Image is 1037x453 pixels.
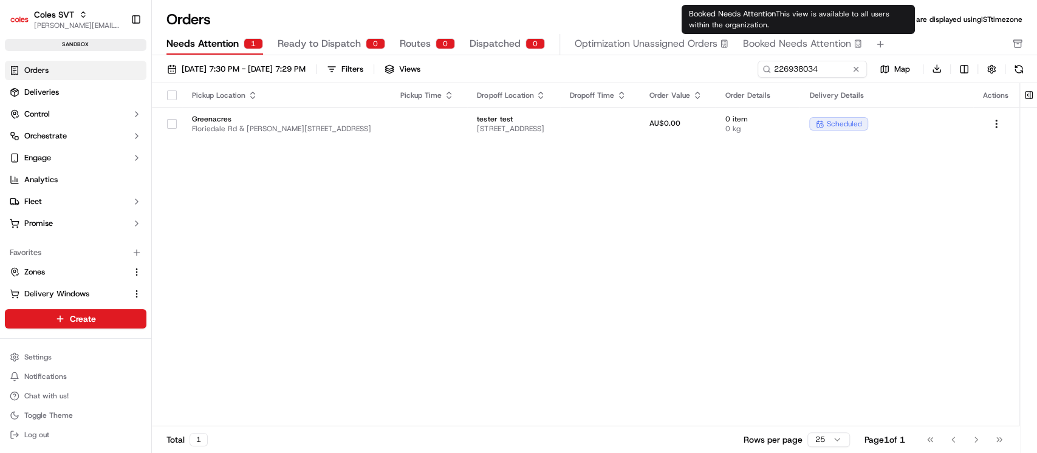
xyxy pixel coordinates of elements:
[41,128,154,138] div: We're available if you need us!
[5,83,146,102] a: Deliveries
[5,368,146,385] button: Notifications
[70,313,96,325] span: Create
[5,387,146,404] button: Chat with us!
[1010,61,1027,78] button: Refresh
[758,61,867,78] input: Type to search
[166,10,211,29] h1: Orders
[24,152,51,163] span: Engage
[24,65,49,76] span: Orders
[24,196,42,207] span: Fleet
[24,267,45,278] span: Zones
[872,62,918,77] button: Map
[121,206,147,215] span: Pylon
[470,36,521,51] span: Dispatched
[682,5,915,34] div: Booked Needs Attention
[477,114,550,124] span: tester test
[477,124,550,134] span: [STREET_ADDRESS]
[12,49,221,68] p: Welcome 👋
[5,126,146,146] button: Orchestrate
[983,90,1010,100] div: Actions
[5,309,146,329] button: Create
[5,148,146,168] button: Engage
[24,410,73,420] span: Toggle Theme
[166,36,239,51] span: Needs Attention
[24,176,93,188] span: Knowledge Base
[5,192,146,211] button: Fleet
[24,131,67,141] span: Orchestrate
[34,21,121,30] button: [PERSON_NAME][EMAIL_ADDRESS][DOMAIN_NAME]
[894,64,910,75] span: Map
[341,64,363,75] div: Filters
[24,109,50,120] span: Control
[162,61,311,78] button: [DATE] 7:30 PM - [DATE] 7:29 PM
[5,104,146,124] button: Control
[192,114,381,124] span: Greenacres
[7,171,98,193] a: 📗Knowledge Base
[182,64,306,75] span: [DATE] 7:30 PM - [DATE] 7:29 PM
[10,267,127,278] a: Zones
[34,9,74,21] button: Coles SVT
[379,61,426,78] button: Views
[649,90,706,100] div: Order Value
[575,36,717,51] span: Optimization Unassigned Orders
[166,433,208,446] div: Total
[32,78,219,91] input: Got a question? Start typing here...
[725,114,790,124] span: 0 item
[525,38,545,49] div: 0
[192,124,381,134] span: Floriedale Rd & [PERSON_NAME][STREET_ADDRESS]
[5,61,146,80] a: Orders
[5,39,146,51] div: sandbox
[864,434,905,446] div: Page 1 of 1
[649,118,680,128] span: AU$0.00
[12,177,22,187] div: 📗
[400,36,431,51] span: Routes
[5,262,146,282] button: Zones
[5,426,146,443] button: Log out
[400,90,457,100] div: Pickup Time
[10,10,29,29] img: Coles SVT
[24,391,69,401] span: Chat with us!
[24,174,58,185] span: Analytics
[725,90,790,100] div: Order Details
[115,176,195,188] span: API Documentation
[12,12,36,36] img: Nash
[10,288,127,299] a: Delivery Windows
[24,87,59,98] span: Deliveries
[5,214,146,233] button: Promise
[5,349,146,366] button: Settings
[744,434,803,446] p: Rows per page
[5,5,126,34] button: Coles SVTColes SVT[PERSON_NAME][EMAIL_ADDRESS][DOMAIN_NAME]
[399,64,420,75] span: Views
[192,90,381,100] div: Pickup Location
[689,9,889,30] span: This view is available to all users within the organization.
[86,205,147,215] a: Powered byPylon
[12,116,34,138] img: 1736555255976-a54dd68f-1ca7-489b-9aae-adbdc363a1c4
[725,124,790,134] span: 0 kg
[24,218,53,229] span: Promise
[5,243,146,262] div: Favorites
[436,38,455,49] div: 0
[244,38,263,49] div: 1
[743,36,851,51] span: Booked Needs Attention
[5,170,146,189] a: Analytics
[477,90,550,100] div: Dropoff Location
[809,90,963,100] div: Delivery Details
[207,120,221,134] button: Start new chat
[103,177,112,187] div: 💻
[24,352,52,362] span: Settings
[278,36,361,51] span: Ready to Dispatch
[41,116,199,128] div: Start new chat
[5,284,146,304] button: Delivery Windows
[366,38,385,49] div: 0
[826,119,861,129] span: scheduled
[5,407,146,424] button: Toggle Theme
[98,171,200,193] a: 💻API Documentation
[24,430,49,440] span: Log out
[24,288,89,299] span: Delivery Windows
[570,90,630,100] div: Dropoff Time
[24,372,67,381] span: Notifications
[884,15,1022,24] span: All times are displayed using IST timezone
[321,61,369,78] button: Filters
